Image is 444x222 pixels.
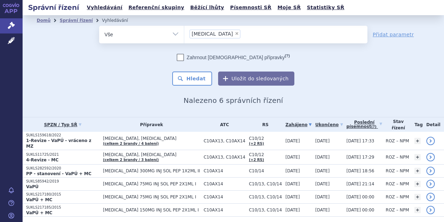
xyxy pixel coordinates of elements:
a: + [414,154,421,160]
h2: Správní řízení [23,2,85,12]
a: + [414,168,421,174]
span: ROZ – NPM [386,195,409,199]
a: + [414,181,421,187]
a: Referenční skupiny [126,3,186,12]
a: Správní řízení [60,18,93,23]
span: Nalezeno 6 správních řízení [184,96,283,105]
p: SUKLS159618/2022 [26,133,100,138]
span: [DATE] [286,181,300,186]
span: [DATE] [315,208,330,212]
span: C10/12 [249,136,282,141]
strong: 1-Revize - VaPÚ - vráceno z MZ [26,138,91,149]
span: C10AX14 [204,208,245,212]
span: [MEDICAL_DATA], [MEDICAL_DATA] [103,136,200,141]
span: × [235,31,239,36]
span: [MEDICAL_DATA], [MEDICAL_DATA] [103,152,200,157]
button: Hledat [172,72,212,86]
span: C10/12 [249,152,282,157]
span: C10AX13, C10AX14 [204,138,245,143]
a: (+2 RS) [249,142,264,146]
th: Přípravek [100,117,200,132]
span: [MEDICAL_DATA] 75MG INJ SOL PEP 2X1ML I [103,181,200,186]
span: C10AX14 [204,181,245,186]
a: + [414,194,421,200]
span: [DATE] 17:33 [347,138,374,143]
span: C10/13, C10/14 [249,195,282,199]
span: [DATE] [286,195,300,199]
span: [DATE] [286,155,300,160]
th: Stav řízení [382,117,411,132]
a: Statistiky SŘ [305,3,346,12]
span: ROZ – NPM [386,168,409,173]
strong: PP - stanovení - VaPÚ + MC [26,171,91,176]
a: detail [426,206,435,214]
span: C10AX13, C10AX14 [204,155,245,160]
span: [MEDICAL_DATA] 150MG INJ SOL PEP 2X1ML I [103,208,200,212]
li: Vyhledávání [102,15,137,26]
a: (+2 RS) [249,158,264,162]
span: [DATE] [315,138,330,143]
span: [DATE] [315,155,330,160]
a: Moje SŘ [275,3,303,12]
strong: VaPÚ + MC [26,197,52,202]
a: detail [426,153,435,161]
span: [MEDICAL_DATA] 300MG INJ SOL PEP 1X2ML II [103,168,200,173]
span: [MEDICAL_DATA] [192,31,233,36]
p: SUKLS11725/2021 [26,152,100,157]
th: ATC [200,117,245,132]
strong: 4-Revize - MC [26,158,59,162]
th: RS [245,117,282,132]
a: (celkem 2 brandy / 4 balení) [103,142,159,146]
a: Písemnosti SŘ [228,3,274,12]
abbr: (?) [285,54,290,58]
a: Zahájeno [286,120,312,130]
strong: VaPÚ + MC [26,210,52,215]
span: [DATE] 18:56 [347,168,374,173]
label: Zahrnout [DEMOGRAPHIC_DATA] přípravky [177,54,290,61]
a: detail [426,180,435,188]
p: SUKLS282592/2020 [26,166,100,171]
a: + [414,138,421,144]
span: [DATE] 21:14 [347,181,374,186]
a: (celkem 2 brandy / 3 balení) [103,158,159,162]
a: + [414,207,421,213]
span: [DATE] [315,168,330,173]
a: detail [426,167,435,175]
p: SUKLS217180/2015 [26,192,100,197]
p: SUKLS85942/2019 [26,179,100,184]
a: Přidat parametr [373,31,414,38]
span: ROZ – NPM [386,208,409,212]
span: ROZ – NPM [386,155,409,160]
span: [DATE] [286,168,300,173]
a: Běžící lhůty [188,3,226,12]
a: SPZN / Typ SŘ [26,120,100,130]
th: Detail [423,117,444,132]
span: [DATE] 00:00 [347,195,374,199]
strong: VaPÚ [26,184,38,189]
span: [MEDICAL_DATA] 75MG INJ SOL PEP 2X1ML I [103,195,200,199]
span: [DATE] 00:00 [347,208,374,212]
p: SUKLS217185/2015 [26,205,100,210]
span: [DATE] [286,138,300,143]
input: [MEDICAL_DATA] [242,29,246,38]
a: Vyhledávání [85,3,125,12]
abbr: (?) [371,125,377,129]
span: [DATE] [315,195,330,199]
span: C10AX14 [204,168,245,173]
th: Tag [411,117,422,132]
span: C10AX14 [204,195,245,199]
span: ROZ – NPM [386,138,409,143]
span: C10/13, C10/14 [249,208,282,212]
span: [DATE] 17:29 [347,155,374,160]
a: detail [426,137,435,145]
a: Ukončeno [315,120,343,130]
span: [DATE] [315,181,330,186]
span: C10/13, C10/14 [249,181,282,186]
span: C10/14 [249,168,282,173]
span: ROZ – NPM [386,181,409,186]
button: Uložit do sledovaných [218,72,294,86]
a: detail [426,193,435,201]
span: [DATE] [286,208,300,212]
a: Poslednípísemnost(?) [347,117,382,132]
a: Domů [37,18,50,23]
